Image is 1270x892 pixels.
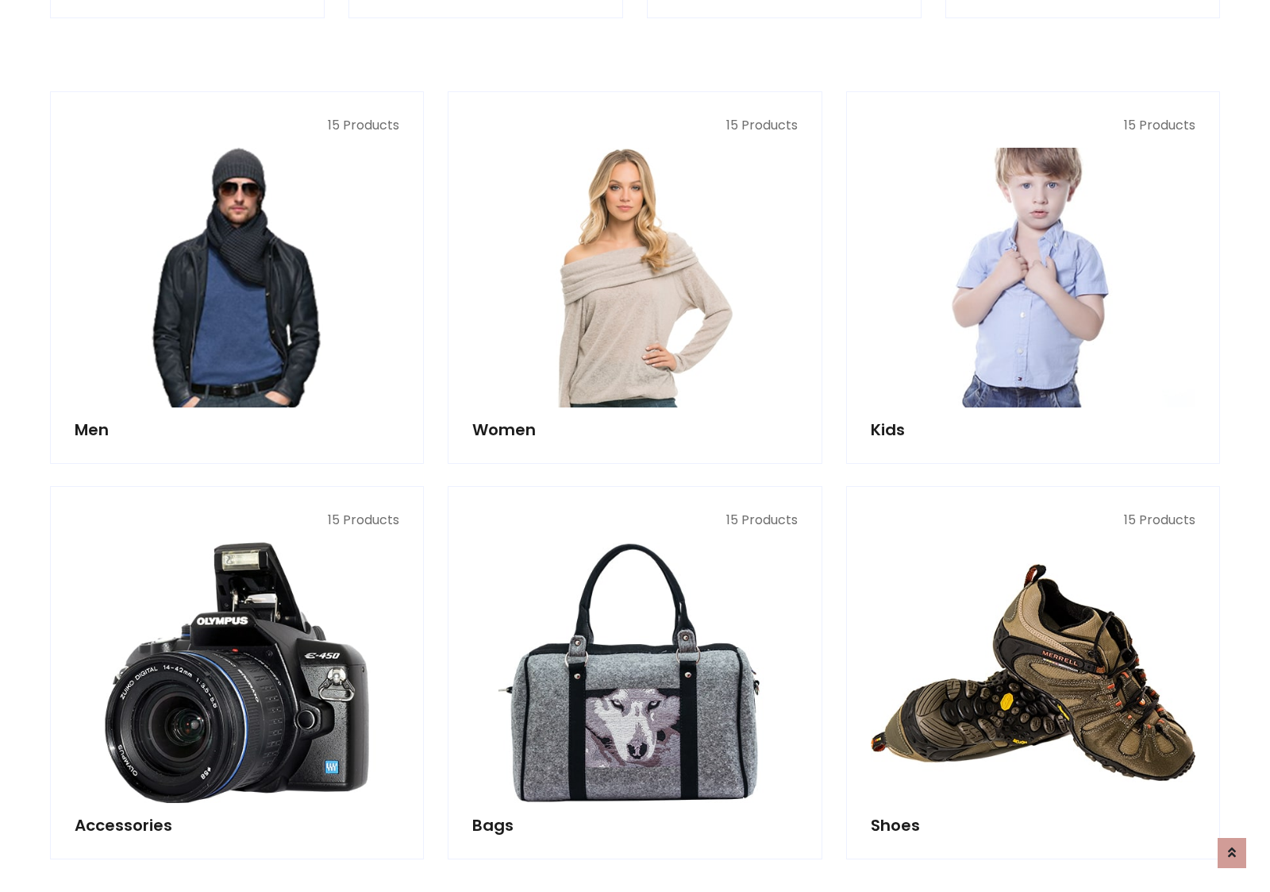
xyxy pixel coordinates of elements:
[472,816,797,835] h5: Bags
[472,116,797,135] p: 15 Products
[75,116,399,135] p: 15 Products
[75,816,399,835] h5: Accessories
[75,420,399,439] h5: Men
[871,511,1195,530] p: 15 Products
[472,511,797,530] p: 15 Products
[871,816,1195,835] h5: Shoes
[472,420,797,439] h5: Women
[871,420,1195,439] h5: Kids
[75,511,399,530] p: 15 Products
[871,116,1195,135] p: 15 Products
